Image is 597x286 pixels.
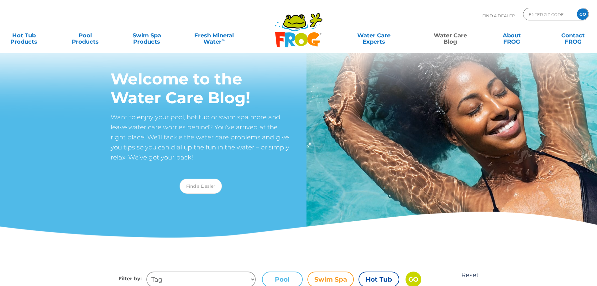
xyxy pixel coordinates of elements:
[222,37,225,42] sup: ∞
[482,8,515,24] p: Find A Dealer
[123,29,170,42] a: Swim SpaProducts
[111,112,291,162] p: Want to enjoy your pool, hot tub or swim spa more and leave water care worries behind? You’ve arr...
[335,29,413,42] a: Water CareExperts
[180,179,222,194] a: Find a Dealer
[427,29,474,42] a: Water CareBlog
[61,29,109,42] a: PoolProducts
[488,29,536,42] a: AboutFROG
[184,29,244,42] a: Fresh MineralWater∞
[577,8,588,20] input: GO
[461,271,479,279] a: Reset
[528,10,570,19] input: Zip Code Form
[549,29,597,42] a: ContactFROG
